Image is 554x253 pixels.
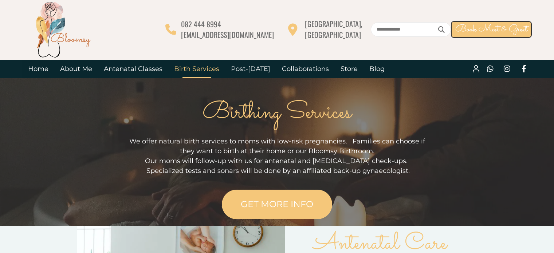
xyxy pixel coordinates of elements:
a: Post-[DATE] [225,60,276,78]
span: We offer natural birth services to moms with low-risk pregnancies. Families can choose if they wa... [129,137,425,155]
a: Birth Services [168,60,225,78]
span: Our moms will follow-up with us for antenatal and [MEDICAL_DATA] check-ups. Specialized tests and... [145,157,410,175]
img: Bloomsy [34,0,92,59]
span: Birthing Services [203,95,351,130]
span: [GEOGRAPHIC_DATA] [305,29,361,40]
a: Home [22,60,54,78]
span: [GEOGRAPHIC_DATA], [305,18,362,29]
a: About Me [54,60,98,78]
a: GET MORE INFO [222,190,332,219]
span: [EMAIL_ADDRESS][DOMAIN_NAME] [181,29,274,40]
a: Antenatal Classes [98,60,168,78]
a: Store [335,60,364,78]
span: 082 444 8994 [181,19,221,29]
a: Collaborations [276,60,335,78]
span: Book Meet & Greet [455,22,527,36]
a: Blog [364,60,390,78]
span: GET MORE INFO [241,199,313,209]
a: Book Meet & Greet [451,21,532,38]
